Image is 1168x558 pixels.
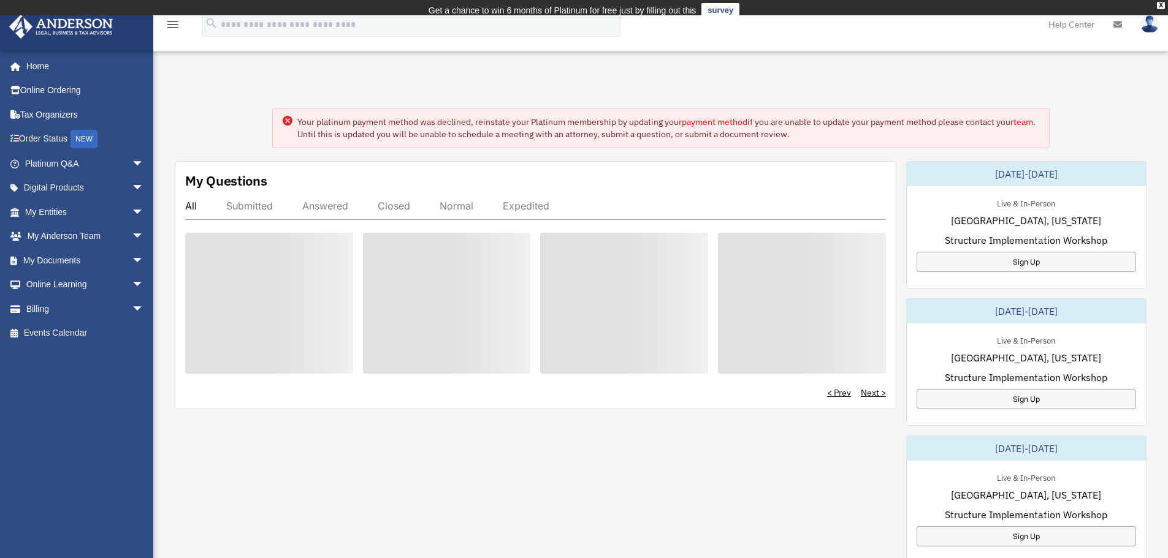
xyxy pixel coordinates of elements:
[917,252,1136,272] a: Sign Up
[132,176,156,201] span: arrow_drop_down
[945,370,1107,385] span: Structure Implementation Workshop
[71,130,97,148] div: NEW
[429,3,697,18] div: Get a chance to win 6 months of Platinum for free just by filling out this
[9,296,162,321] a: Billingarrow_drop_down
[132,296,156,322] span: arrow_drop_down
[9,127,162,152] a: Order StatusNEW
[440,200,473,212] div: Normal
[951,213,1101,228] span: [GEOGRAPHIC_DATA], [US_STATE]
[166,21,180,32] a: menu
[205,17,218,30] i: search
[9,273,162,297] a: Online Learningarrow_drop_down
[132,273,156,298] span: arrow_drop_down
[9,248,162,273] a: My Documentsarrow_drop_down
[917,389,1136,409] a: Sign Up
[6,15,116,39] img: Anderson Advisors Platinum Portal
[378,200,410,212] div: Closed
[987,470,1065,483] div: Live & In-Person
[987,333,1065,346] div: Live & In-Person
[297,116,1039,140] div: Your platinum payment method was declined, reinstate your Platinum membership by updating your if...
[226,200,273,212] div: Submitted
[1140,15,1159,33] img: User Pic
[1157,2,1165,9] div: close
[907,436,1146,461] div: [DATE]-[DATE]
[166,17,180,32] i: menu
[9,224,162,249] a: My Anderson Teamarrow_drop_down
[1013,116,1033,127] a: team
[132,248,156,273] span: arrow_drop_down
[9,102,162,127] a: Tax Organizers
[9,78,162,103] a: Online Ordering
[132,224,156,249] span: arrow_drop_down
[701,3,739,18] a: survey
[827,386,851,399] a: < Prev
[9,151,162,176] a: Platinum Q&Aarrow_drop_down
[945,507,1107,522] span: Structure Implementation Workshop
[132,200,156,225] span: arrow_drop_down
[917,526,1136,546] a: Sign Up
[907,299,1146,323] div: [DATE]-[DATE]
[987,196,1065,209] div: Live & In-Person
[9,200,162,224] a: My Entitiesarrow_drop_down
[682,116,747,127] a: payment method
[951,350,1101,365] span: [GEOGRAPHIC_DATA], [US_STATE]
[945,233,1107,247] span: Structure Implementation Workshop
[503,200,549,212] div: Expedited
[907,162,1146,186] div: [DATE]-[DATE]
[185,200,197,212] div: All
[861,386,886,399] a: Next >
[9,54,156,78] a: Home
[185,172,267,190] div: My Questions
[132,151,156,176] span: arrow_drop_down
[302,200,348,212] div: Answered
[9,176,162,200] a: Digital Productsarrow_drop_down
[9,321,162,345] a: Events Calendar
[951,488,1101,502] span: [GEOGRAPHIC_DATA], [US_STATE]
